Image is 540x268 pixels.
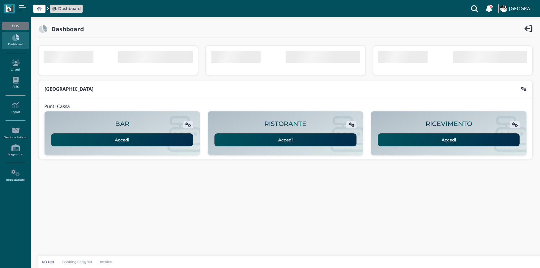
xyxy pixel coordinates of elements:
a: Clienti [2,57,29,74]
h2: RICEVIMENTO [426,120,472,128]
h2: Dashboard [47,26,84,32]
iframe: Help widget launcher [496,249,535,263]
a: Dashboard [52,6,81,11]
div: POS [2,22,29,30]
img: ... [500,5,507,12]
h2: BAR [115,120,129,128]
a: ... [GEOGRAPHIC_DATA] [499,1,536,16]
h4: [GEOGRAPHIC_DATA] [509,6,536,11]
a: Impostazioni [2,167,29,184]
b: [GEOGRAPHIC_DATA] [45,86,93,92]
a: PMS [2,74,29,91]
a: Dashboard [2,32,29,49]
h2: RISTORANTE [264,120,306,128]
h4: Punti Cassa [44,104,70,109]
a: Accedi [214,133,356,146]
a: Report [2,99,29,116]
a: Magazzino [2,142,29,159]
a: Accedi [51,133,193,146]
span: Dashboard [58,6,81,11]
img: logo [6,5,13,12]
a: Gestione Articoli [2,125,29,142]
a: Accedi [378,133,520,146]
